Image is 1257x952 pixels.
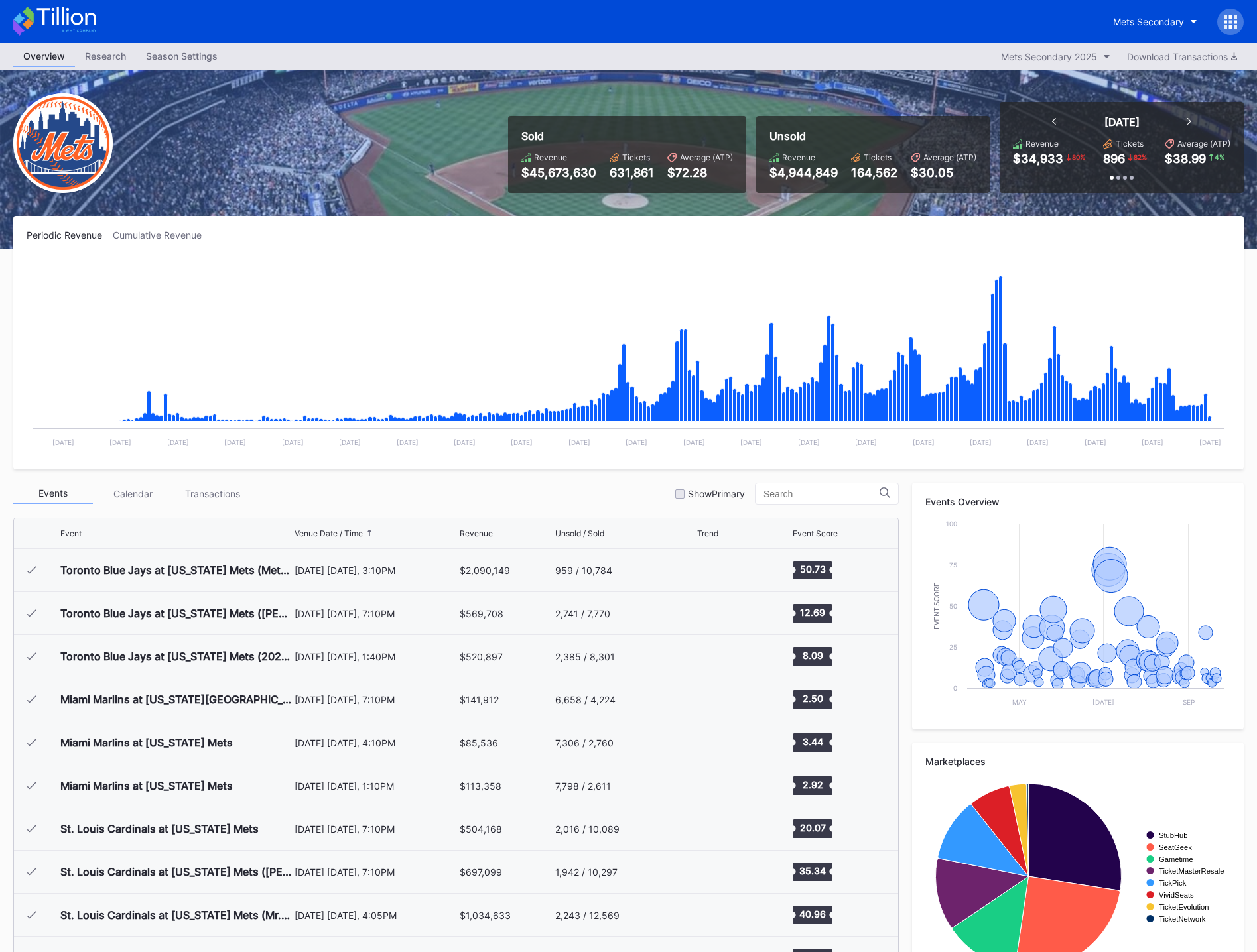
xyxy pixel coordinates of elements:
img: New-York-Mets-Transparent.png [13,93,113,193]
svg: Chart title [697,812,737,845]
div: 7,306 / 2,760 [555,737,614,748]
text: TicketEvolution [1159,903,1209,911]
div: 82 % [1132,152,1148,162]
div: Marketplaces [925,756,1230,767]
div: Research [75,46,136,66]
div: $504,168 [460,823,502,835]
div: [DATE] [1104,115,1140,129]
div: Tickets [1116,139,1144,149]
text: [DATE] [740,438,762,446]
div: [DATE] [DATE], 7:10PM [295,694,456,705]
text: TickPick [1159,879,1187,887]
text: SeatGeek [1159,843,1192,851]
div: Revenue [534,152,567,162]
div: Toronto Blue Jays at [US_STATE] Mets ([PERSON_NAME] Players Pin Giveaway) [60,607,291,620]
div: $1,034,633 [460,910,511,921]
div: $697,099 [460,866,502,878]
text: [DATE] [683,438,705,446]
button: Mets Secondary 2025 [994,48,1117,66]
div: Events [13,483,93,504]
text: 75 [949,561,957,569]
svg: Chart title [697,554,737,587]
div: 959 / 10,784 [555,565,612,576]
div: 2,243 / 12,569 [555,910,620,921]
div: Trend [697,528,718,538]
svg: Chart title [925,517,1230,716]
div: Show Primary [688,488,745,499]
div: [DATE] [DATE], 4:10PM [295,737,456,748]
svg: Chart title [27,257,1230,456]
div: 2,741 / 7,770 [555,608,610,619]
text: [DATE] [1199,438,1221,446]
a: Season Settings [136,46,228,67]
svg: Chart title [697,726,737,759]
text: [DATE] [109,438,131,446]
div: St. Louis Cardinals at [US_STATE] Mets [60,822,259,835]
div: [DATE] [DATE], 1:10PM [295,780,456,792]
div: $520,897 [460,651,503,662]
div: Periodic Revenue [27,229,113,241]
div: Miami Marlins at [US_STATE] Mets [60,736,233,749]
div: $38.99 [1165,152,1206,166]
text: [DATE] [855,438,877,446]
div: $85,536 [460,737,498,748]
text: 3.44 [802,736,823,747]
div: Event Score [793,528,838,538]
text: [DATE] [1085,438,1106,446]
text: [DATE] [52,438,74,446]
div: Download Transactions [1127,51,1237,62]
div: Unsold / Sold [555,528,604,538]
text: [DATE] [798,438,820,446]
text: Sep [1183,698,1195,706]
div: Unsold [769,129,976,143]
div: Season Settings [136,46,228,66]
a: Research [75,46,136,67]
div: [DATE] [DATE], 7:10PM [295,608,456,619]
text: TicketNetwork [1159,915,1206,923]
div: 2,016 / 10,089 [555,823,620,835]
div: Calendar [93,483,172,504]
div: 6,658 / 4,224 [555,694,616,705]
div: Venue Date / Time [295,528,363,538]
div: Events Overview [925,496,1230,507]
div: Tickets [622,152,650,162]
div: Average (ATP) [1177,139,1230,149]
text: [DATE] [282,438,304,446]
div: Transactions [172,483,252,504]
div: [DATE] [DATE], 3:10PM [295,565,456,576]
div: Toronto Blue Jays at [US_STATE] Mets (Mets Opening Day) [60,564,291,577]
div: St. Louis Cardinals at [US_STATE] Mets ([PERSON_NAME] Hoodie Jersey Giveaway) [60,865,291,878]
div: Revenue [782,152,815,162]
div: Revenue [460,528,493,538]
div: $4,944,849 [769,166,838,180]
div: $2,090,149 [460,565,510,576]
div: Event [60,528,82,538]
div: $45,673,630 [521,166,596,180]
div: Average (ATP) [680,152,733,162]
div: St. Louis Cardinals at [US_STATE] Mets (Mr. Met Empire State Building Bobblehead Giveaway) [60,908,291,922]
text: [DATE] [167,438,189,446]
text: [DATE] [397,438,419,446]
div: 896 [1103,152,1125,166]
div: 7,798 / 2,611 [555,780,611,792]
text: [DATE] [1027,438,1049,446]
text: [DATE] [454,438,476,446]
div: [DATE] [DATE], 7:10PM [295,823,456,835]
text: [DATE] [339,438,361,446]
div: $34,933 [1013,152,1063,166]
a: Overview [13,46,75,67]
text: 2.92 [802,779,823,790]
text: 0 [953,684,957,692]
svg: Chart title [697,597,737,630]
div: 164,562 [851,166,897,180]
text: Gametime [1159,855,1193,863]
svg: Chart title [697,769,737,802]
svg: Chart title [697,855,737,888]
div: Toronto Blue Jays at [US_STATE] Mets (2025 Schedule Picture Frame Giveaway) [60,650,291,663]
input: Search [763,489,880,499]
text: StubHub [1159,831,1188,839]
text: Event Score [933,582,941,630]
div: Sold [521,129,733,143]
div: [DATE] [DATE], 1:40PM [295,651,456,662]
div: Average (ATP) [923,152,976,162]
